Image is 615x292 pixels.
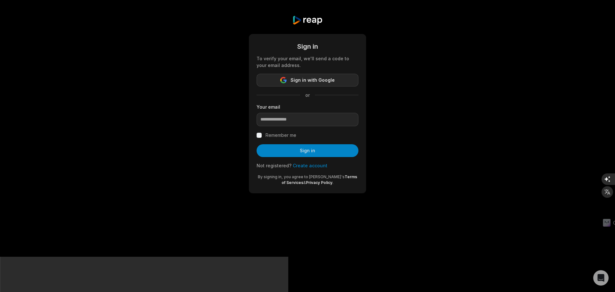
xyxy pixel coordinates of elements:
[266,131,296,139] label: Remember me
[293,163,327,168] a: Create account
[303,180,306,185] span: &
[257,144,358,157] button: Sign in
[258,174,345,179] span: By signing in, you agree to [PERSON_NAME]'s
[593,270,609,286] div: Open Intercom Messenger
[257,42,358,51] div: Sign in
[332,180,333,185] span: .
[257,55,358,69] div: To verify your email, we'll send a code to your email address.
[291,76,335,84] span: Sign in with Google
[257,104,358,110] label: Your email
[282,174,357,185] a: Terms of Services
[306,180,332,185] a: Privacy Policy
[292,15,323,25] img: reap
[300,92,315,98] span: or
[257,74,358,87] button: Sign in with Google
[257,163,291,168] span: Not registered?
